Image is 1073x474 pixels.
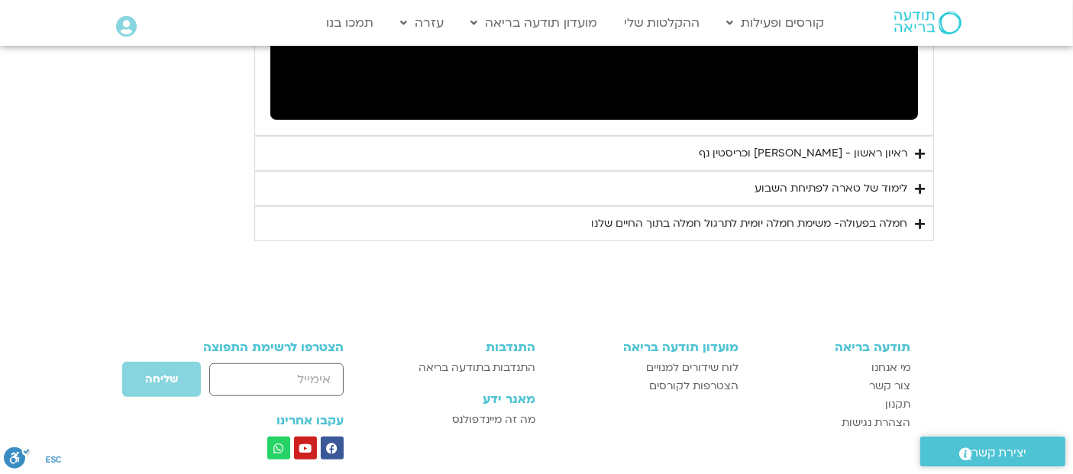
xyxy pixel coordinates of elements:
div: לימוד של טארה לפתיחת השבוע [755,179,908,198]
span: לוח שידורים למנויים [647,359,739,377]
h3: התנדבות [386,340,535,354]
a: מי אנחנו [755,359,911,377]
span: הצהרת נגישות [842,414,911,432]
a: לוח שידורים למנויים [551,359,739,377]
span: יצירת קשר [972,443,1027,463]
a: צור קשר [755,377,911,395]
h3: מועדון תודעה בריאה [551,340,739,354]
form: טופס חדש [163,361,344,405]
span: צור קשר [870,377,911,395]
div: חמלה בפעולה- משימת חמלה יומית לתרגול חמלה בתוך החיים שלנו [592,214,908,233]
h3: עקבו אחרינו [163,414,344,427]
a: קורסים ופעילות [719,8,832,37]
summary: חמלה בפעולה- משימת חמלה יומית לתרגול חמלה בתוך החיים שלנו [254,206,934,241]
a: ההקלטות שלי [616,8,708,37]
h3: הצטרפו לרשימת התפוצה [163,340,344,354]
input: אימייל [209,363,343,396]
a: מה זה מיינדפולנס [386,411,535,429]
span: מה זה מיינדפולנס [452,411,535,429]
div: ראיון ראשון - [PERSON_NAME] וכריסטין נף [700,144,908,163]
a: תמכו בנו [318,8,381,37]
a: עזרה [393,8,451,37]
a: התנדבות בתודעה בריאה [386,359,535,377]
h3: תודעה בריאה [755,340,911,354]
span: מי אנחנו [872,359,911,377]
span: שליחה [145,373,178,385]
a: הצהרת נגישות [755,414,911,432]
a: הצטרפות לקורסים [551,377,739,395]
button: שליחה [121,361,202,398]
summary: לימוד של טארה לפתיחת השבוע [254,171,934,206]
a: תקנון [755,395,911,414]
span: תקנון [886,395,911,414]
span: התנדבות בתודעה בריאה [419,359,535,377]
summary: ראיון ראשון - [PERSON_NAME] וכריסטין נף [254,136,934,171]
img: תודעה בריאה [894,11,961,34]
h3: מאגר ידע [386,392,535,406]
a: מועדון תודעה בריאה [463,8,605,37]
span: הצטרפות לקורסים [650,377,739,395]
a: יצירת קשר [920,437,1065,466]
